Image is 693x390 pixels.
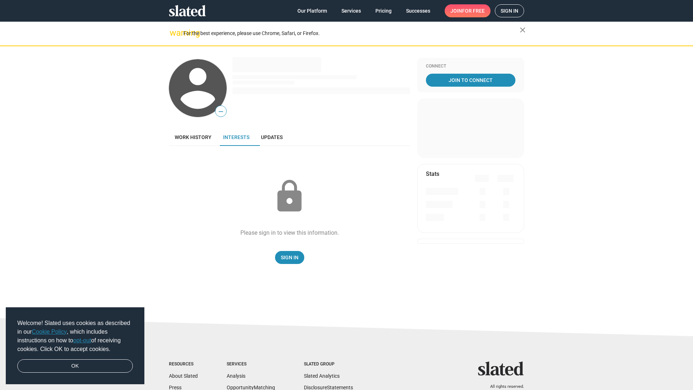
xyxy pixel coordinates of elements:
span: Our Platform [297,4,327,17]
a: Sign in [495,4,524,17]
span: Join [450,4,485,17]
span: Services [341,4,361,17]
span: Join To Connect [427,74,514,87]
div: cookieconsent [6,307,144,385]
span: Work history [175,134,212,140]
a: Successes [400,4,436,17]
div: Please sign in to view this information. [240,229,339,237]
a: Our Platform [292,4,333,17]
a: Joinfor free [445,4,491,17]
a: Sign In [275,251,304,264]
a: Work history [169,129,217,146]
span: Sign In [281,251,298,264]
div: Slated Group [304,361,353,367]
mat-icon: lock [271,178,308,214]
span: Pricing [375,4,392,17]
span: — [215,107,226,116]
a: Updates [255,129,288,146]
a: opt-out [73,337,91,343]
span: Updates [261,134,283,140]
a: About Slated [169,373,198,379]
mat-icon: warning [170,29,178,37]
span: Sign in [501,5,518,17]
div: Resources [169,361,198,367]
div: Connect [426,64,515,69]
a: Join To Connect [426,74,515,87]
a: Interests [217,129,255,146]
div: Services [227,361,275,367]
a: Slated Analytics [304,373,340,379]
a: dismiss cookie message [17,359,133,373]
a: Services [336,4,367,17]
span: Welcome! Slated uses cookies as described in our , which includes instructions on how to of recei... [17,319,133,354]
a: Analysis [227,373,245,379]
div: For the best experience, please use Chrome, Safari, or Firefox. [183,29,520,38]
span: Interests [223,134,249,140]
span: for free [462,4,485,17]
a: Pricing [370,4,397,17]
span: Successes [406,4,430,17]
mat-icon: close [518,26,527,34]
mat-card-title: Stats [426,170,439,178]
a: Cookie Policy [32,329,67,335]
